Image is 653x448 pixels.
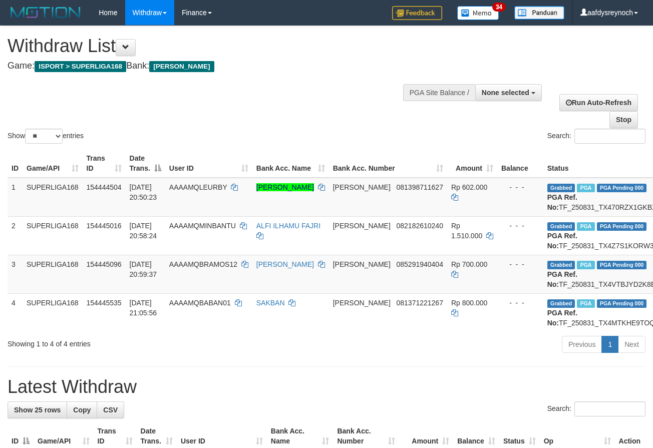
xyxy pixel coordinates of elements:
a: 1 [601,336,618,353]
span: AAAAMQMINBANTU [169,222,236,230]
div: - - - [501,298,539,308]
span: [PERSON_NAME] [333,183,391,191]
span: Rp 602.000 [451,183,487,191]
td: SUPERLIGA168 [23,178,83,217]
th: Bank Acc. Number: activate to sort column ascending [329,149,447,178]
span: Marked by aafounsreynich [577,184,594,192]
span: 154444504 [87,183,122,191]
label: Search: [547,129,645,144]
input: Search: [574,129,645,144]
th: Balance [497,149,543,178]
a: Copy [67,401,97,418]
span: Copy 082182610240 to clipboard [397,222,443,230]
a: Run Auto-Refresh [559,94,638,111]
b: PGA Ref. No: [547,309,577,327]
td: SUPERLIGA168 [23,255,83,293]
span: [DATE] 21:05:56 [130,299,157,317]
img: Feedback.jpg [392,6,442,20]
span: 154445016 [87,222,122,230]
span: Rp 800.000 [451,299,487,307]
span: [DATE] 20:58:24 [130,222,157,240]
span: [PERSON_NAME] [333,299,391,307]
span: Marked by aafheankoy [577,261,594,269]
span: Rp 700.000 [451,260,487,268]
th: Bank Acc. Name: activate to sort column ascending [252,149,329,178]
a: Previous [562,336,602,353]
img: Button%20Memo.svg [457,6,499,20]
span: CSV [103,406,118,414]
h1: Latest Withdraw [8,377,645,397]
a: Show 25 rows [8,401,67,418]
b: PGA Ref. No: [547,270,577,288]
th: Amount: activate to sort column ascending [447,149,497,178]
h4: Game: Bank: [8,61,425,71]
th: User ID: activate to sort column ascending [165,149,252,178]
span: Rp 1.510.000 [451,222,482,240]
span: [PERSON_NAME] [333,260,391,268]
td: 2 [8,216,23,255]
a: [PERSON_NAME] [256,183,314,191]
a: Next [618,336,645,353]
h1: Withdraw List [8,36,425,56]
th: ID [8,149,23,178]
span: PGA Pending [597,299,647,308]
b: PGA Ref. No: [547,232,577,250]
span: Marked by aafheankoy [577,299,594,308]
span: 34 [492,3,506,12]
span: Marked by aafheankoy [577,222,594,231]
span: AAAAMQBABAN01 [169,299,231,307]
button: None selected [475,84,542,101]
span: Grabbed [547,184,575,192]
div: - - - [501,221,539,231]
span: Copy 081398711627 to clipboard [397,183,443,191]
span: Copy 085291940404 to clipboard [397,260,443,268]
div: PGA Site Balance / [403,84,475,101]
span: PGA Pending [597,184,647,192]
span: None selected [482,89,529,97]
a: CSV [97,401,124,418]
span: Grabbed [547,222,575,231]
td: 4 [8,293,23,332]
select: Showentries [25,129,63,144]
td: SUPERLIGA168 [23,216,83,255]
th: Date Trans.: activate to sort column descending [126,149,165,178]
span: PGA Pending [597,261,647,269]
td: 3 [8,255,23,293]
div: Showing 1 to 4 of 4 entries [8,335,264,349]
span: Copy 081371221267 to clipboard [397,299,443,307]
span: [DATE] 20:50:23 [130,183,157,201]
span: PGA Pending [597,222,647,231]
a: Stop [609,111,638,128]
span: [DATE] 20:59:37 [130,260,157,278]
span: Grabbed [547,261,575,269]
a: SAKBAN [256,299,285,307]
span: AAAAMQLEURBY [169,183,227,191]
a: [PERSON_NAME] [256,260,314,268]
span: 154445535 [87,299,122,307]
a: ALFI ILHAMU FAJRI [256,222,320,230]
span: ISPORT > SUPERLIGA168 [35,61,126,72]
span: 154445096 [87,260,122,268]
input: Search: [574,401,645,416]
th: Trans ID: activate to sort column ascending [83,149,126,178]
span: [PERSON_NAME] [149,61,214,72]
span: [PERSON_NAME] [333,222,391,230]
div: - - - [501,182,539,192]
td: 1 [8,178,23,217]
span: Grabbed [547,299,575,308]
th: Game/API: activate to sort column ascending [23,149,83,178]
span: Copy [73,406,91,414]
label: Search: [547,401,645,416]
span: Show 25 rows [14,406,61,414]
div: - - - [501,259,539,269]
img: MOTION_logo.png [8,5,84,20]
span: AAAAMQBRAMOS12 [169,260,237,268]
img: panduan.png [514,6,564,20]
td: SUPERLIGA168 [23,293,83,332]
b: PGA Ref. No: [547,193,577,211]
label: Show entries [8,129,84,144]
